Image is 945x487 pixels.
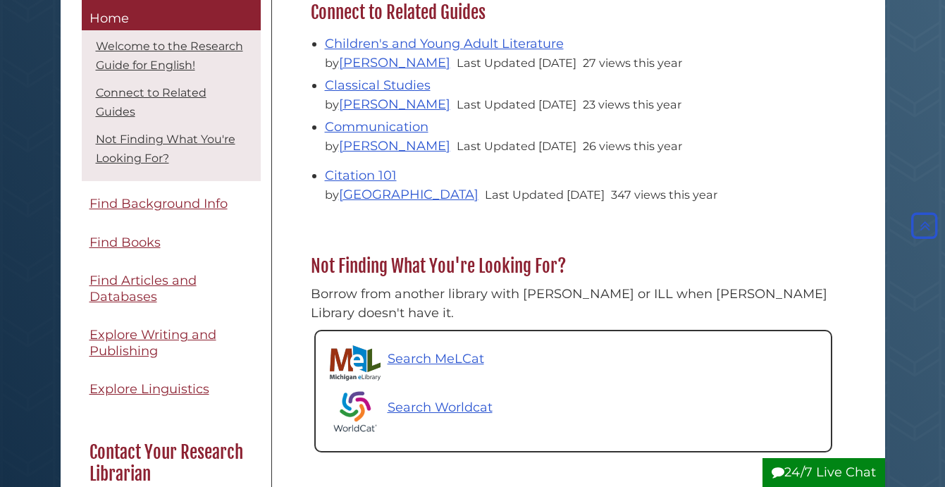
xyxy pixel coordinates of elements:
[339,97,450,112] a: [PERSON_NAME]
[325,36,564,51] a: Children's and Young Adult Literature
[96,133,235,166] a: Not Finding What You're Looking For?
[583,139,682,153] span: 26 views this year
[82,320,261,367] a: Explore Writing and Publishing
[89,11,129,26] span: Home
[82,374,261,406] a: Explore Linguistics
[311,285,836,323] p: Borrow from another library with [PERSON_NAME] or ILL when [PERSON_NAME] Library doesn't have it.
[339,187,478,202] a: [GEOGRAPHIC_DATA]
[611,187,717,202] span: 347 views this year
[339,55,450,70] a: [PERSON_NAME]
[96,87,206,119] a: Connect to Related Guides
[457,97,576,111] span: Last Updated [DATE]
[89,197,228,212] span: Find Background Info
[330,386,381,437] img: Worldcat
[325,97,453,111] span: by
[82,441,259,486] h2: Contact Your Research Librarian
[330,386,817,437] a: Search Worldcat
[89,382,209,397] span: Explore Linguistics
[330,345,484,381] a: Search MeLCat
[82,189,261,221] a: Find Background Info
[89,328,216,359] span: Explore Writing and Publishing
[457,56,576,70] span: Last Updated [DATE]
[485,187,605,202] span: Last Updated [DATE]
[89,273,197,305] span: Find Articles and Databases
[82,266,261,313] a: Find Articles and Databases
[388,350,484,369] p: Search MeLCat
[89,235,161,250] span: Find Books
[325,56,453,70] span: by
[325,119,428,135] a: Communication
[583,56,682,70] span: 27 views this year
[82,227,261,259] a: Find Books
[325,187,481,202] span: by
[457,139,576,153] span: Last Updated [DATE]
[325,168,397,183] a: Citation 101
[325,78,431,93] a: Classical Studies
[388,398,493,417] p: Search Worldcat
[583,97,681,111] span: 23 views this year
[339,138,450,154] a: [PERSON_NAME]
[96,40,243,73] a: Welcome to the Research Guide for English!
[330,345,381,381] img: Michigan eLibrary
[762,458,885,487] button: 24/7 Live Chat
[908,218,941,233] a: Back to Top
[325,139,453,153] span: by
[304,1,843,24] h2: Connect to Related Guides
[304,255,843,278] h2: Not Finding What You're Looking For?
